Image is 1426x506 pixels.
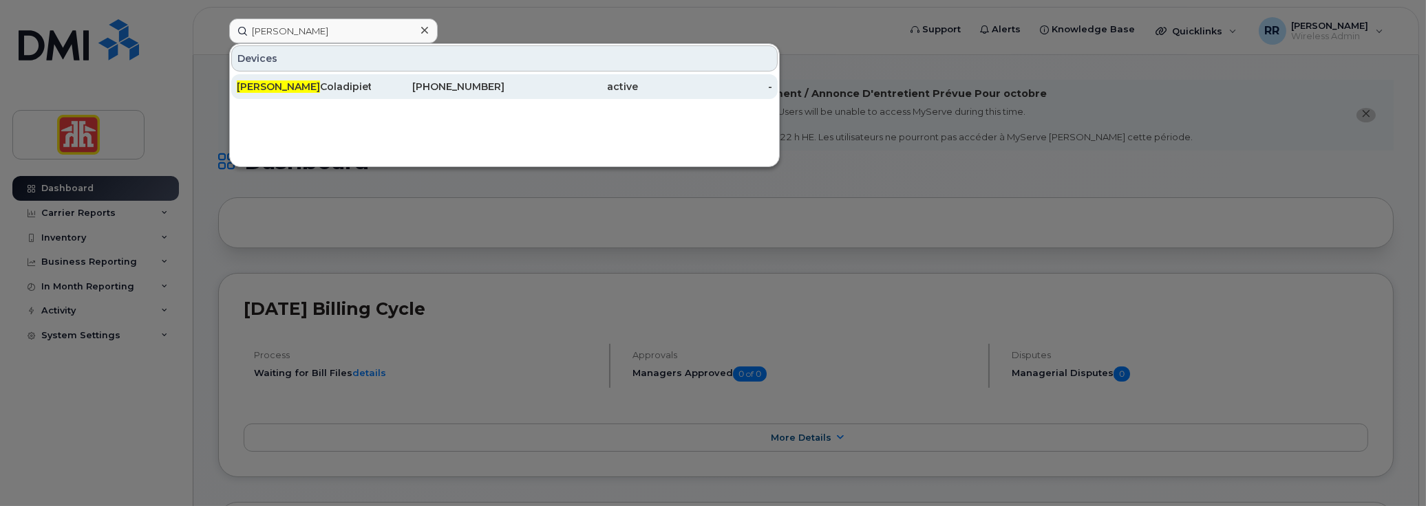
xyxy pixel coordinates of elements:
div: - [639,80,773,93]
span: [PERSON_NAME] [237,80,320,93]
a: [PERSON_NAME]Coladipietro[PHONE_NUMBER]active- [231,74,778,99]
div: active [504,80,639,93]
div: Coladipietro [237,80,371,93]
div: Devices [231,45,778,71]
div: [PHONE_NUMBER] [371,80,505,93]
